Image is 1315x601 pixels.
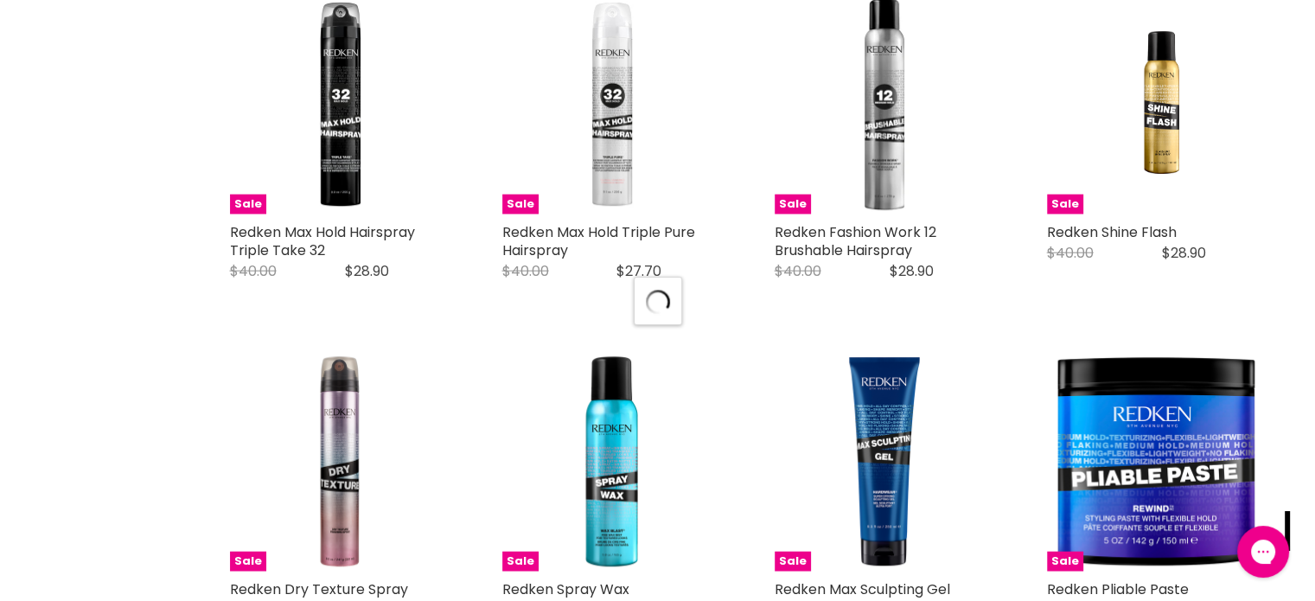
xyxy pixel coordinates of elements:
[502,579,629,599] a: Redken Spray Wax
[1047,222,1177,242] a: Redken Shine Flash
[1047,195,1083,214] span: Sale
[775,222,936,260] a: Redken Fashion Work 12 Brushable Hairspray
[502,195,539,214] span: Sale
[775,351,995,572] a: Redken Max Sculpting Gel Redken Max Sculpting Gel Sale
[230,579,408,599] a: Redken Dry Texture Spray
[890,261,934,281] span: $28.90
[775,552,811,572] span: Sale
[345,261,389,281] span: $28.90
[775,195,811,214] span: Sale
[1047,579,1189,599] a: Redken Pliable Paste
[502,552,539,572] span: Sale
[775,579,950,599] a: Redken Max Sculpting Gel
[1229,520,1298,584] iframe: Gorgias live chat messenger
[1047,552,1083,572] span: Sale
[502,351,723,572] a: Redken Spray Wax Redken Spray Wax Sale
[502,222,695,260] a: Redken Max Hold Triple Pure Hairspray
[502,261,549,281] span: $40.00
[230,195,266,214] span: Sale
[775,351,995,572] img: Redken Max Sculpting Gel
[230,351,450,572] a: Redken Dry Texture Spray Sale
[230,261,277,281] span: $40.00
[1047,351,1267,572] a: Redken Pliable Paste Redken Pliable Paste Sale
[775,261,821,281] span: $40.00
[230,222,415,260] a: Redken Max Hold Hairspray Triple Take 32
[230,351,450,572] img: Redken Dry Texture Spray
[502,351,723,572] img: Redken Spray Wax
[230,552,266,572] span: Sale
[616,261,661,281] span: $27.70
[1047,351,1267,572] img: Redken Pliable Paste
[1162,243,1206,263] span: $28.90
[1047,243,1094,263] span: $40.00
